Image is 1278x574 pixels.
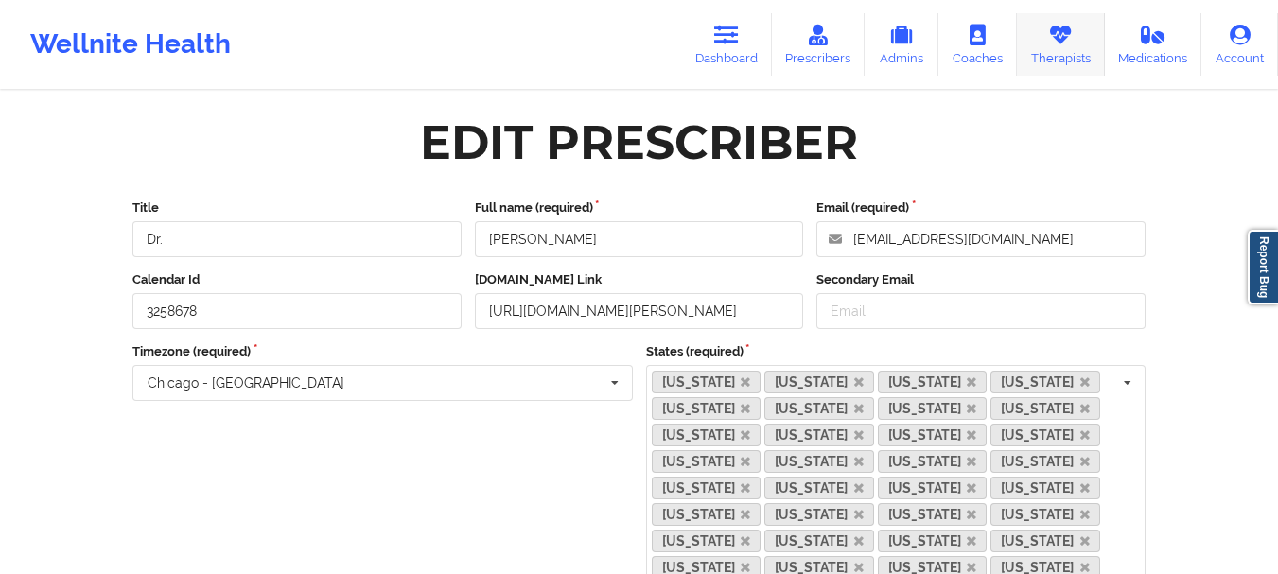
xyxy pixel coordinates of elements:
a: [US_STATE] [878,503,988,526]
a: [US_STATE] [878,477,988,499]
div: Chicago - [GEOGRAPHIC_DATA] [148,376,344,390]
a: [US_STATE] [652,397,762,420]
a: Admins [865,13,938,76]
a: [US_STATE] [878,397,988,420]
a: Dashboard [681,13,772,76]
a: Prescribers [772,13,866,76]
a: Coaches [938,13,1017,76]
a: [US_STATE] [878,424,988,446]
a: [US_STATE] [764,424,874,446]
a: Medications [1105,13,1202,76]
a: [US_STATE] [764,397,874,420]
a: [US_STATE] [764,450,874,473]
a: [US_STATE] [990,477,1100,499]
a: [US_STATE] [652,503,762,526]
label: Email (required) [816,199,1146,217]
a: [US_STATE] [764,530,874,552]
a: [US_STATE] [652,477,762,499]
input: Title [132,221,462,257]
div: Edit Prescriber [420,113,858,172]
label: Calendar Id [132,270,462,289]
a: [US_STATE] [764,503,874,526]
a: [US_STATE] [652,424,762,446]
a: [US_STATE] [652,530,762,552]
a: [US_STATE] [990,450,1100,473]
a: [US_STATE] [990,397,1100,420]
a: [US_STATE] [878,450,988,473]
a: [US_STATE] [878,530,988,552]
label: Timezone (required) [132,342,633,361]
a: [US_STATE] [990,530,1100,552]
label: Full name (required) [475,199,804,217]
a: [US_STATE] [990,424,1100,446]
a: [US_STATE] [764,477,874,499]
a: [US_STATE] [990,503,1100,526]
a: Therapists [1017,13,1105,76]
input: Full name [475,221,804,257]
a: [US_STATE] [652,450,762,473]
input: Calendar Id [132,293,462,329]
input: Email [816,293,1146,329]
a: Account [1201,13,1278,76]
label: [DOMAIN_NAME] Link [475,270,804,289]
a: [US_STATE] [990,371,1100,393]
a: [US_STATE] [764,371,874,393]
label: Title [132,199,462,217]
a: [US_STATE] [878,371,988,393]
a: Report Bug [1248,230,1278,304]
a: [US_STATE] [652,371,762,393]
input: Email address [816,221,1146,257]
label: States (required) [646,342,1147,361]
label: Secondary Email [816,270,1146,289]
